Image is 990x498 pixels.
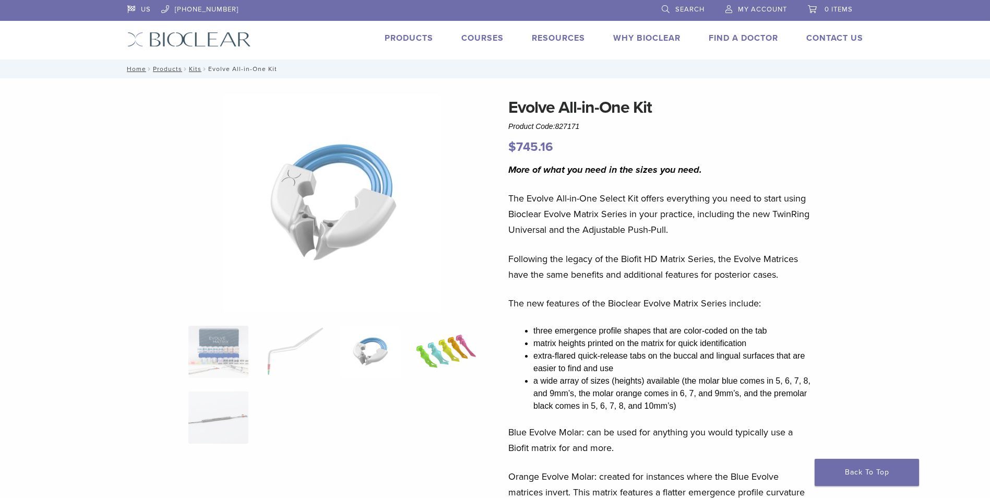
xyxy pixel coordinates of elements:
[146,66,153,72] span: /
[188,326,248,378] img: IMG_0457-scaled-e1745362001290-300x300.jpg
[120,60,871,78] nav: Evolve All-in-One Kit
[815,459,919,486] a: Back To Top
[533,350,815,375] li: extra-flared quick-release tabs on the buccal and lingual surfaces that are easier to find and use
[224,95,441,312] img: Evolve All-in-One Kit - Image 3
[508,251,815,282] p: Following the legacy of the Biofit HD Matrix Series, the Evolve Matrices have the same benefits a...
[182,66,189,72] span: /
[127,32,251,47] img: Bioclear
[613,33,681,43] a: Why Bioclear
[508,295,815,311] p: The new features of the Bioclear Evolve Matrix Series include:
[738,5,787,14] span: My Account
[416,326,476,378] img: Evolve All-in-One Kit - Image 4
[385,33,433,43] a: Products
[508,122,579,131] span: Product Code:
[340,326,400,378] img: Evolve All-in-One Kit - Image 3
[201,66,208,72] span: /
[124,65,146,73] a: Home
[532,33,585,43] a: Resources
[555,122,580,131] span: 827171
[806,33,863,43] a: Contact Us
[508,95,815,120] h1: Evolve All-in-One Kit
[533,325,815,337] li: three emergence profile shapes that are color-coded on the tab
[153,65,182,73] a: Products
[533,337,815,350] li: matrix heights printed on the matrix for quick identification
[675,5,705,14] span: Search
[264,326,324,378] img: Evolve All-in-One Kit - Image 2
[508,139,553,155] bdi: 745.16
[508,424,815,456] p: Blue Evolve Molar: can be used for anything you would typically use a Biofit matrix for and more.
[188,392,248,444] img: Evolve All-in-One Kit - Image 5
[825,5,853,14] span: 0 items
[533,375,815,412] li: a wide array of sizes (heights) available (the molar blue comes in 5, 6, 7, 8, and 9mm’s, the mol...
[508,139,516,155] span: $
[508,164,702,175] i: More of what you need in the sizes you need.
[189,65,201,73] a: Kits
[709,33,778,43] a: Find A Doctor
[508,191,815,238] p: The Evolve All-in-One Select Kit offers everything you need to start using Bioclear Evolve Matrix...
[461,33,504,43] a: Courses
